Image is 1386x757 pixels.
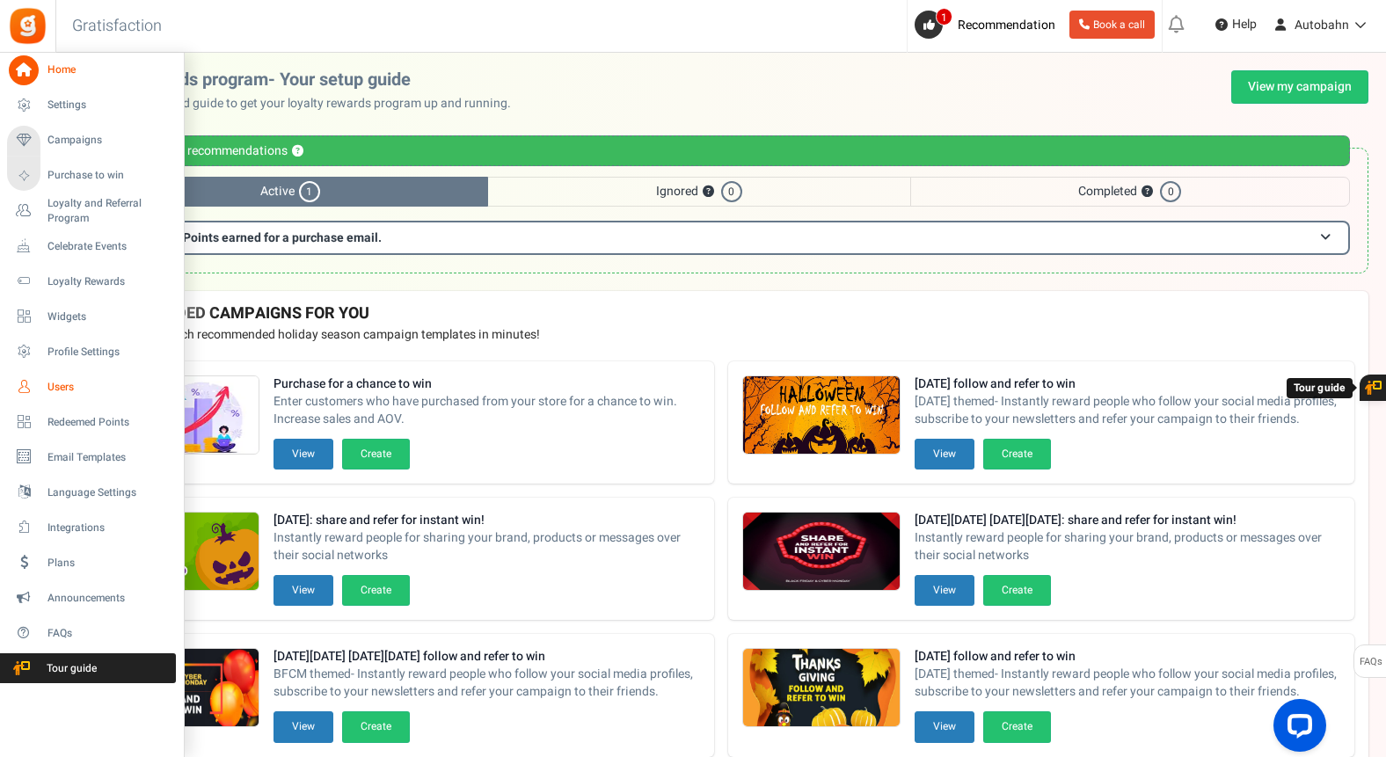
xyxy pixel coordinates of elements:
span: Loyalty Rewards [47,274,171,289]
span: Widgets [47,309,171,324]
strong: Purchase for a chance to win [274,375,700,393]
a: Plans [7,548,176,578]
a: Language Settings [7,477,176,507]
button: ? [703,186,714,198]
a: Book a call [1069,11,1155,39]
a: Home [7,55,176,85]
strong: [DATE]: share and refer for instant win! [274,512,700,529]
a: Celebrate Events [7,231,176,261]
span: Language Settings [47,485,171,500]
div: Personalized recommendations [91,135,1350,166]
button: ? [292,146,303,157]
img: Recommended Campaigns [743,649,900,728]
span: Redeemed Points [47,415,171,430]
p: Preview and launch recommended holiday season campaign templates in minutes! [87,326,1354,344]
span: Announcements [47,591,171,606]
span: Profile Settings [47,345,171,360]
span: Turn on: Points earned for a purchase email. [135,229,382,247]
a: Campaigns [7,126,176,156]
button: Create [983,439,1051,469]
span: Home [47,62,171,77]
span: [DATE] themed- Instantly reward people who follow your social media profiles, subscribe to your n... [915,393,1341,428]
strong: [DATE][DATE] [DATE][DATE]: share and refer for instant win! [915,512,1341,529]
button: View [915,711,974,742]
span: Campaigns [47,133,171,148]
a: Announcements [7,583,176,613]
button: View [915,439,974,469]
span: 0 [721,181,742,202]
button: Create [983,711,1051,742]
button: Create [342,439,410,469]
a: Help [1208,11,1264,39]
span: Users [47,380,171,395]
span: Settings [47,98,171,113]
span: Active [91,177,488,207]
span: [DATE] themed- Instantly reward people who follow your social media profiles, subscribe to your n... [915,666,1341,701]
a: Users [7,372,176,402]
a: Widgets [7,302,176,331]
span: Loyalty and Referral Program [47,196,176,226]
span: Help [1228,16,1257,33]
a: Loyalty and Referral Program [7,196,176,226]
span: BFCM themed- Instantly reward people who follow your social media profiles, subscribe to your new... [274,666,700,701]
img: Gratisfaction [8,6,47,46]
span: 1 [299,181,320,202]
a: FAQs [7,618,176,648]
img: Recommended Campaigns [743,513,900,592]
span: FAQs [47,626,171,641]
span: 1 [936,8,952,25]
a: Purchase to win [7,161,176,191]
span: Purchase to win [47,168,171,183]
button: ? [1142,186,1153,198]
a: 1 Recommendation [915,11,1062,39]
a: Redeemed Points [7,407,176,437]
button: Create [342,711,410,742]
span: Plans [47,556,171,571]
span: FAQs [1359,645,1382,679]
button: View [915,575,974,606]
span: Enter customers who have purchased from your store for a chance to win. Increase sales and AOV. [274,393,700,428]
span: Tour guide [8,661,131,676]
button: View [274,711,333,742]
span: Instantly reward people for sharing your brand, products or messages over their social networks [915,529,1341,564]
strong: [DATE] follow and refer to win [915,648,1341,666]
span: Email Templates [47,450,171,465]
a: Settings [7,91,176,120]
a: Loyalty Rewards [7,266,176,296]
span: Completed [910,177,1350,207]
h3: Gratisfaction [53,9,181,44]
span: Ignored [488,177,909,207]
button: Create [342,575,410,606]
strong: [DATE] follow and refer to win [915,375,1341,393]
p: Use this personalized guide to get your loyalty rewards program up and running. [73,95,525,113]
span: Autobahn [1295,16,1349,34]
a: Email Templates [7,442,176,472]
img: Recommended Campaigns [743,376,900,455]
a: View my campaign [1231,70,1368,104]
button: View [274,575,333,606]
h2: Loyalty rewards program- Your setup guide [73,70,525,90]
span: Instantly reward people for sharing your brand, products or messages over their social networks [274,529,700,564]
h4: RECOMMENDED CAMPAIGNS FOR YOU [87,305,1354,323]
strong: [DATE][DATE] [DATE][DATE] follow and refer to win [274,648,700,666]
button: Create [983,575,1051,606]
span: Integrations [47,520,171,535]
div: Tour guide [1287,378,1353,398]
span: Celebrate Events [47,239,171,254]
a: Integrations [7,513,176,542]
span: 0 [1160,181,1181,202]
button: View [274,439,333,469]
a: Profile Settings [7,337,176,367]
span: Recommendation [958,16,1055,34]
